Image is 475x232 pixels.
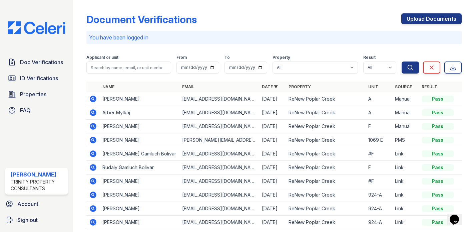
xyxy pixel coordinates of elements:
[20,106,31,114] span: FAQ
[366,175,392,188] td: #F
[392,120,419,133] td: Manual
[17,200,38,208] span: Account
[5,104,68,117] a: FAQ
[100,120,179,133] td: [PERSON_NAME]
[422,96,454,102] div: Pass
[3,21,70,34] img: CE_Logo_Blue-a8612792a0a2168367f1c8372b55b34899dd931a85d93a1a3d3e32e68fde9ad4.png
[366,202,392,216] td: 924-A
[179,133,259,147] td: [PERSON_NAME][EMAIL_ADDRESS][DOMAIN_NAME]
[20,90,46,98] span: Properties
[86,13,197,25] div: Document Verifications
[366,92,392,106] td: A
[259,106,286,120] td: [DATE]
[366,161,392,175] td: F
[289,84,311,89] a: Property
[286,188,366,202] td: ReNew Poplar Creek
[179,175,259,188] td: [EMAIL_ADDRESS][DOMAIN_NAME]
[286,175,366,188] td: ReNew Poplar Creek
[11,170,65,179] div: [PERSON_NAME]
[179,92,259,106] td: [EMAIL_ADDRESS][DOMAIN_NAME]
[100,188,179,202] td: [PERSON_NAME]
[392,216,419,229] td: Link
[259,133,286,147] td: [DATE]
[392,202,419,216] td: Link
[273,55,290,60] label: Property
[259,120,286,133] td: [DATE]
[179,161,259,175] td: [EMAIL_ADDRESS][DOMAIN_NAME]
[422,192,454,198] div: Pass
[392,188,419,202] td: Link
[100,133,179,147] td: [PERSON_NAME]
[422,178,454,185] div: Pass
[176,55,187,60] label: From
[401,13,462,24] a: Upload Documents
[86,55,118,60] label: Applicant or unit
[422,84,437,89] a: Result
[422,150,454,157] div: Pass
[363,55,376,60] label: Result
[392,133,419,147] td: PMS
[179,147,259,161] td: [EMAIL_ADDRESS][DOMAIN_NAME]
[366,147,392,161] td: #F
[100,175,179,188] td: [PERSON_NAME]
[286,106,366,120] td: ReNew Poplar Creek
[100,106,179,120] td: Arber Mylkaj
[86,62,171,74] input: Search by name, email, or unit number
[259,175,286,188] td: [DATE]
[395,84,412,89] a: Source
[179,188,259,202] td: [EMAIL_ADDRESS][DOMAIN_NAME]
[89,33,459,41] p: You have been logged in
[179,106,259,120] td: [EMAIL_ADDRESS][DOMAIN_NAME]
[17,216,38,224] span: Sign out
[100,216,179,229] td: [PERSON_NAME]
[392,106,419,120] td: Manual
[366,120,392,133] td: F
[422,219,454,226] div: Pass
[3,213,70,227] a: Sign out
[179,202,259,216] td: [EMAIL_ADDRESS][DOMAIN_NAME]
[422,164,454,171] div: Pass
[366,216,392,229] td: 924-A
[366,106,392,120] td: A
[392,147,419,161] td: Link
[5,55,68,69] a: Doc Verifications
[259,92,286,106] td: [DATE]
[100,161,179,175] td: Rudaly Gamluch Bolivar
[259,216,286,229] td: [DATE]
[102,84,114,89] a: Name
[286,216,366,229] td: ReNew Poplar Creek
[259,202,286,216] td: [DATE]
[286,147,366,161] td: ReNew Poplar Creek
[182,84,194,89] a: Email
[368,84,378,89] a: Unit
[100,202,179,216] td: [PERSON_NAME]
[286,120,366,133] td: ReNew Poplar Creek
[392,161,419,175] td: Link
[100,147,179,161] td: [PERSON_NAME] Gamluch Bolivar
[259,161,286,175] td: [DATE]
[11,179,65,192] div: Trinity Property Consultants
[392,92,419,106] td: Manual
[286,92,366,106] td: ReNew Poplar Creek
[392,175,419,188] td: Link
[179,216,259,229] td: [EMAIL_ADDRESS][DOMAIN_NAME]
[262,84,278,89] a: Date ▼
[100,92,179,106] td: [PERSON_NAME]
[5,72,68,85] a: ID Verifications
[286,161,366,175] td: ReNew Poplar Creek
[422,137,454,143] div: Pass
[422,205,454,212] div: Pass
[286,202,366,216] td: ReNew Poplar Creek
[259,188,286,202] td: [DATE]
[259,147,286,161] td: [DATE]
[5,88,68,101] a: Properties
[366,133,392,147] td: 1069 E
[179,120,259,133] td: [EMAIL_ADDRESS][DOMAIN_NAME]
[20,58,63,66] span: Doc Verifications
[422,109,454,116] div: Pass
[286,133,366,147] td: ReNew Poplar Creek
[422,123,454,130] div: Pass
[20,74,58,82] span: ID Verifications
[3,197,70,211] a: Account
